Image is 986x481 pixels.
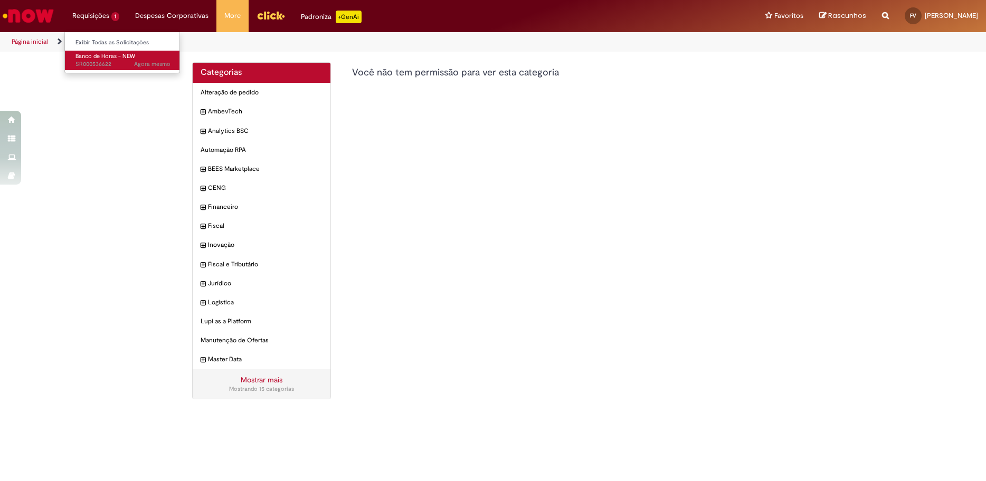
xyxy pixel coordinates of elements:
ul: Trilhas de página [8,32,649,52]
a: Mostrar mais [241,375,282,384]
span: AmbevTech [208,107,323,116]
div: expandir categoria CENG CENG [193,178,330,198]
div: expandir categoria Jurídico Jurídico [193,274,330,293]
div: expandir categoria Inovação Inovação [193,235,330,255]
span: SR000536622 [75,60,170,69]
i: expandir categoria Jurídico [201,279,205,290]
i: expandir categoria CENG [201,184,205,194]
div: Alteração de pedido [193,83,330,102]
a: Página inicial [12,37,48,46]
span: Automação RPA [201,146,323,155]
span: CENG [208,184,323,193]
div: expandir categoria AmbevTech AmbevTech [193,102,330,121]
i: expandir categoria Analytics BSC [201,127,205,137]
span: Despesas Corporativas [135,11,208,21]
i: expandir categoria Financeiro [201,203,205,213]
a: Rascunhos [819,11,866,21]
div: expandir categoria BEES Marketplace BEES Marketplace [193,159,330,179]
a: Aberto SR000536622 : Banco de Horas - NEW [65,51,181,70]
span: Requisições [72,11,109,21]
h2: Categorias [201,68,323,78]
div: Manutenção de Ofertas [193,331,330,350]
span: Lupi as a Platform [201,317,323,326]
span: Fiscal [208,222,323,230]
span: Jurídico [208,279,323,288]
span: Master Data [208,355,323,364]
div: expandir categoria Financeiro Financeiro [193,197,330,217]
div: Automação RPA [193,140,330,160]
div: expandir categoria Master Data Master Data [193,350,330,369]
p: +GenAi [336,11,362,23]
i: expandir categoria Inovação [201,240,205,251]
img: ServiceNow [1,5,55,26]
span: More [224,11,241,21]
div: expandir categoria Analytics BSC Analytics BSC [193,121,330,141]
span: Alteração de pedido [201,88,323,97]
i: expandir categoria Fiscal [201,222,205,232]
i: expandir categoria BEES Marketplace [201,165,205,175]
span: Analytics BSC [208,127,323,136]
span: Rascunhos [828,11,866,21]
i: expandir categoria AmbevTech [201,107,205,118]
div: Padroniza [301,11,362,23]
a: Exibir Todas as Solicitações [65,37,181,49]
span: 1 [111,12,119,21]
div: expandir categoria Logistica Logistica [193,293,330,312]
div: Lupi as a Platform [193,312,330,331]
img: click_logo_yellow_360x200.png [257,7,285,23]
ul: Categorias [193,83,330,369]
span: Agora mesmo [134,60,170,68]
i: expandir categoria Master Data [201,355,205,365]
h4: Você não tem permissão para ver esta categoria [352,68,794,78]
div: expandir categoria Fiscal e Tributário Fiscal e Tributário [193,255,330,274]
span: Banco de Horas - NEW [75,52,135,60]
span: Inovação [208,240,323,249]
span: FV [910,12,916,19]
span: Logistica [208,298,323,307]
span: Favoritos [774,11,803,21]
div: Mostrando 15 categorias [201,385,323,393]
i: expandir categoria Fiscal e Tributário [201,260,205,271]
span: BEES Marketplace [208,165,323,174]
i: expandir categoria Logistica [201,298,205,309]
span: Financeiro [208,203,323,211]
ul: Requisições [64,32,180,73]
span: Fiscal e Tributário [208,260,323,269]
span: Manutenção de Ofertas [201,336,323,345]
div: expandir categoria Fiscal Fiscal [193,216,330,236]
time: 27/08/2025 13:32:05 [134,60,170,68]
span: [PERSON_NAME] [925,11,978,20]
